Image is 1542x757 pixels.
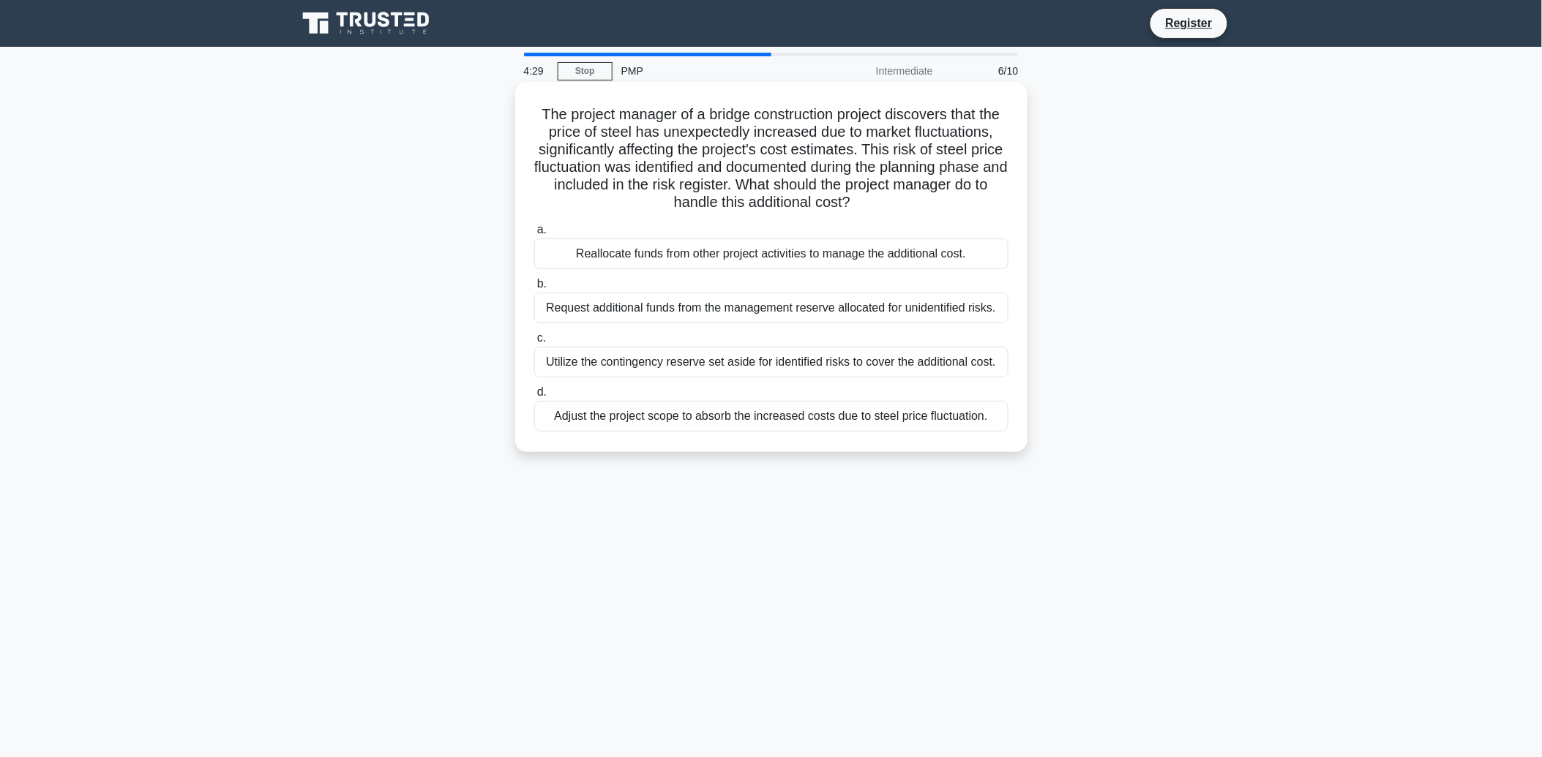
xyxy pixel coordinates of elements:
div: PMP [613,56,814,86]
a: Stop [558,62,613,80]
div: Utilize the contingency reserve set aside for identified risks to cover the additional cost. [534,347,1008,377]
span: a. [537,223,547,236]
span: d. [537,385,547,398]
span: b. [537,277,547,290]
h5: The project manager of a bridge construction project discovers that the price of steel has unexpe... [533,105,1010,212]
div: Intermediate [814,56,942,86]
div: Reallocate funds from other project activities to manage the additional cost. [534,238,1008,269]
div: Request additional funds from the management reserve allocated for unidentified risks. [534,293,1008,323]
span: c. [537,331,546,344]
div: 6/10 [942,56,1028,86]
a: Register [1156,14,1221,32]
div: 4:29 [515,56,558,86]
div: Adjust the project scope to absorb the increased costs due to steel price fluctuation. [534,401,1008,432]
